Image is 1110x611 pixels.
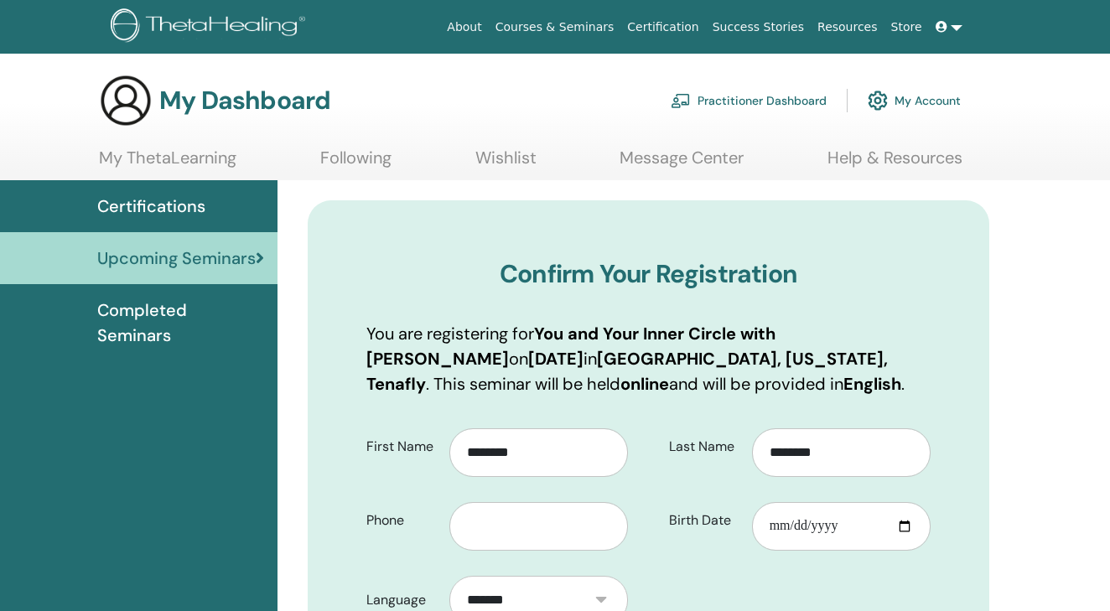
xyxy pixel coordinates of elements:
[97,194,205,219] span: Certifications
[159,85,330,116] h3: My Dashboard
[620,148,744,180] a: Message Center
[868,86,888,115] img: cog.svg
[354,505,449,536] label: Phone
[528,348,584,370] b: [DATE]
[656,431,752,463] label: Last Name
[320,148,392,180] a: Following
[811,12,884,43] a: Resources
[366,348,888,395] b: [GEOGRAPHIC_DATA], [US_STATE], Tenafly
[868,82,961,119] a: My Account
[440,12,488,43] a: About
[843,373,901,395] b: English
[656,505,752,536] label: Birth Date
[706,12,811,43] a: Success Stories
[620,12,705,43] a: Certification
[97,246,256,271] span: Upcoming Seminars
[671,93,691,108] img: chalkboard-teacher.svg
[884,12,929,43] a: Store
[671,82,827,119] a: Practitioner Dashboard
[99,74,153,127] img: generic-user-icon.jpg
[827,148,962,180] a: Help & Resources
[111,8,311,46] img: logo.png
[489,12,621,43] a: Courses & Seminars
[366,321,931,396] p: You are registering for on in . This seminar will be held and will be provided in .
[99,148,236,180] a: My ThetaLearning
[97,298,264,348] span: Completed Seminars
[620,373,669,395] b: online
[366,323,775,370] b: You and Your Inner Circle with [PERSON_NAME]
[354,431,449,463] label: First Name
[366,259,931,289] h3: Confirm Your Registration
[475,148,537,180] a: Wishlist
